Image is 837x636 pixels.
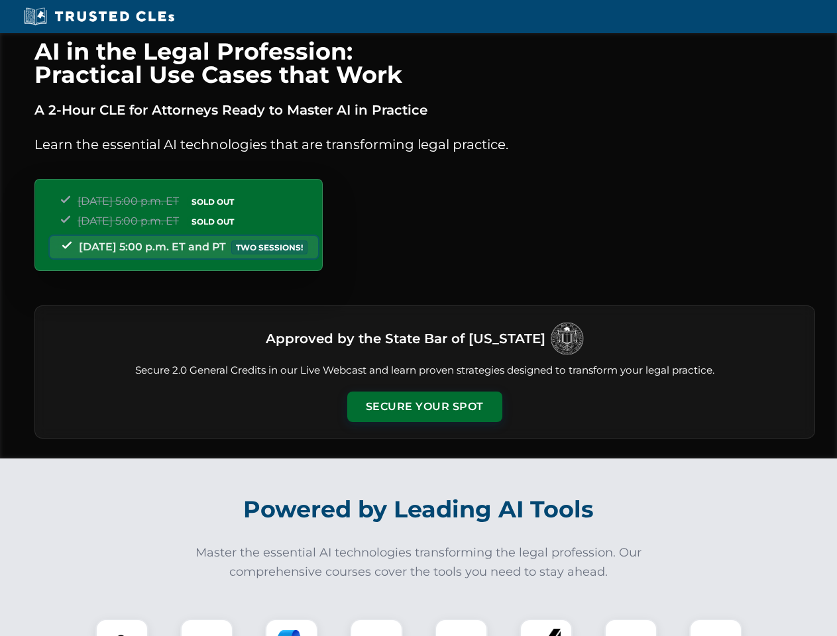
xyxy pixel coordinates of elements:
h1: AI in the Legal Profession: Practical Use Cases that Work [34,40,815,86]
p: A 2-Hour CLE for Attorneys Ready to Master AI in Practice [34,99,815,121]
span: SOLD OUT [187,195,239,209]
h3: Approved by the State Bar of [US_STATE] [266,327,545,350]
p: Master the essential AI technologies transforming the legal profession. Our comprehensive courses... [187,543,651,582]
img: Trusted CLEs [20,7,178,26]
p: Secure 2.0 General Credits in our Live Webcast and learn proven strategies designed to transform ... [51,363,799,378]
span: [DATE] 5:00 p.m. ET [78,215,179,227]
h2: Powered by Leading AI Tools [52,486,786,533]
img: Logo [551,322,584,355]
p: Learn the essential AI technologies that are transforming legal practice. [34,134,815,155]
span: SOLD OUT [187,215,239,229]
button: Secure Your Spot [347,392,502,422]
span: [DATE] 5:00 p.m. ET [78,195,179,207]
